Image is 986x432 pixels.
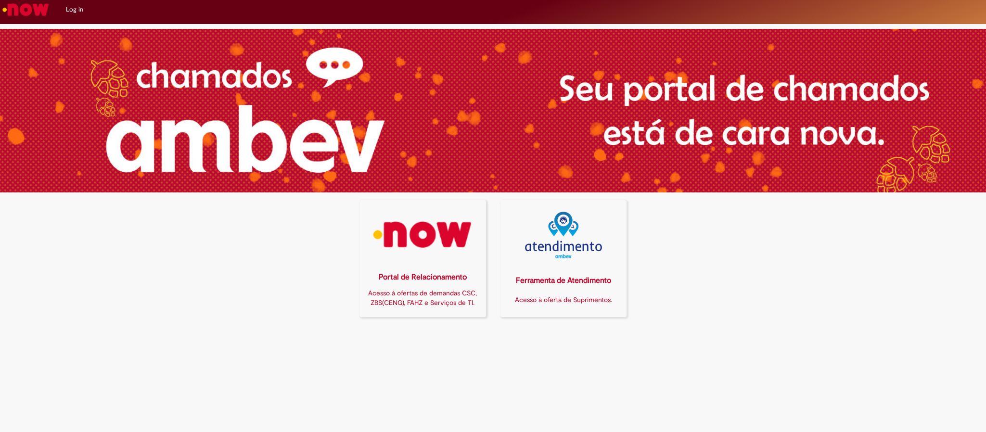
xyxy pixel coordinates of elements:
a: Ferramenta de Atendimento Acesso à oferta de Suprimentos. [500,200,627,317]
div: Acesso à oferta de Suprimentos. [506,295,621,305]
img: logo_atentdimento.png [525,212,602,258]
div: Ferramenta de Atendimento [506,275,621,286]
div: Acesso à ofertas de demandas CSC, ZBS(CENG), FAHZ e Serviços de TI. [365,288,480,307]
div: Portal de Relacionamento [365,272,480,283]
a: Portal de Relacionamento Acesso à ofertas de demandas CSC, ZBS(CENG), FAHZ e Serviços de TI. [359,200,486,317]
img: logo_now.png [366,212,480,258]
